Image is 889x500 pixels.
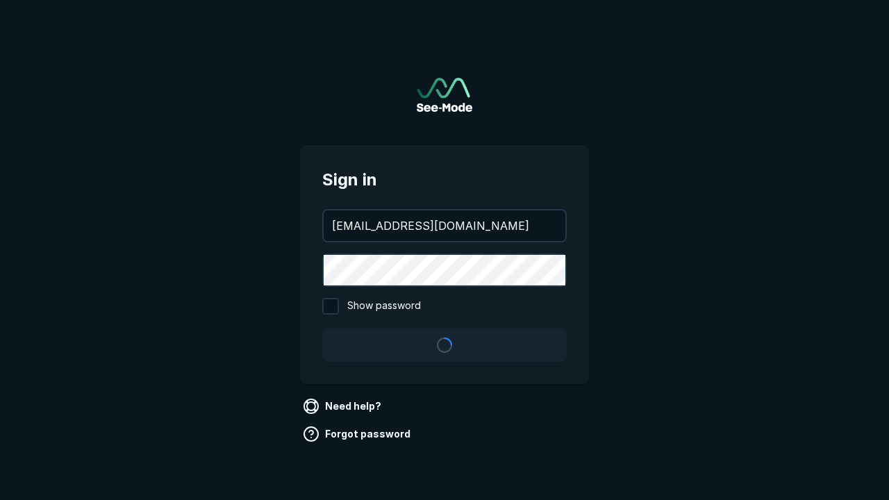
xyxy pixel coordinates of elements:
input: your@email.com [324,210,565,241]
span: Show password [347,298,421,315]
a: Need help? [300,395,387,417]
a: Go to sign in [417,78,472,112]
span: Sign in [322,167,567,192]
a: Forgot password [300,423,416,445]
img: See-Mode Logo [417,78,472,112]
